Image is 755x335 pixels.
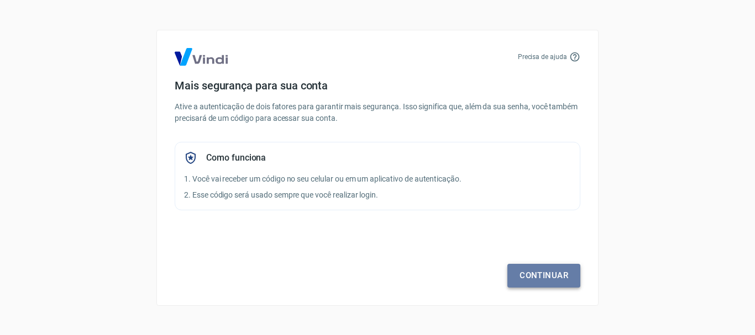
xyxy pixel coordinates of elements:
p: Precisa de ajuda [518,52,567,62]
h4: Mais segurança para sua conta [175,79,580,92]
p: 1. Você vai receber um código no seu celular ou em um aplicativo de autenticação. [184,173,571,185]
p: Ative a autenticação de dois fatores para garantir mais segurança. Isso significa que, além da su... [175,101,580,124]
h5: Como funciona [206,152,266,163]
img: Logo Vind [175,48,228,66]
a: Continuar [507,264,580,287]
p: 2. Esse código será usado sempre que você realizar login. [184,189,571,201]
